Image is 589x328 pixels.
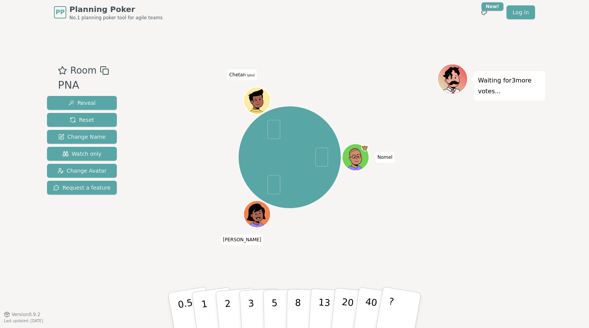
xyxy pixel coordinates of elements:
button: New! [477,5,491,19]
a: Log in [507,5,535,19]
span: Request a feature [53,184,111,192]
button: Version0.9.2 [4,311,40,318]
span: Reveal [68,99,96,107]
span: Watch only [62,150,102,158]
span: Version 0.9.2 [12,311,40,318]
button: Request a feature [47,181,117,195]
span: No.1 planning poker tool for agile teams [69,15,163,21]
span: Click to change your name [227,69,257,80]
span: Change Name [58,133,106,141]
button: Click to change your avatar [244,87,269,113]
span: Room [70,64,96,77]
span: Click to change your name [221,234,263,245]
span: Click to change your name [375,152,394,163]
div: PNA [58,77,109,93]
span: Reset [70,116,94,124]
button: Reveal [47,96,117,110]
span: Planning Poker [69,4,163,15]
button: Watch only [47,147,117,161]
button: Add as favourite [58,64,67,77]
button: Change Name [47,130,117,144]
span: Last updated: [DATE] [4,319,43,323]
button: Change Avatar [47,164,117,178]
button: Reset [47,113,117,127]
div: New! [481,2,503,11]
p: Waiting for 3 more votes... [478,75,541,97]
span: Change Avatar [57,167,107,175]
a: PPPlanning PokerNo.1 planning poker tool for agile teams [54,4,163,21]
span: PP [56,8,64,17]
span: (you) [246,74,255,77]
span: Nomel is the host [361,145,368,151]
